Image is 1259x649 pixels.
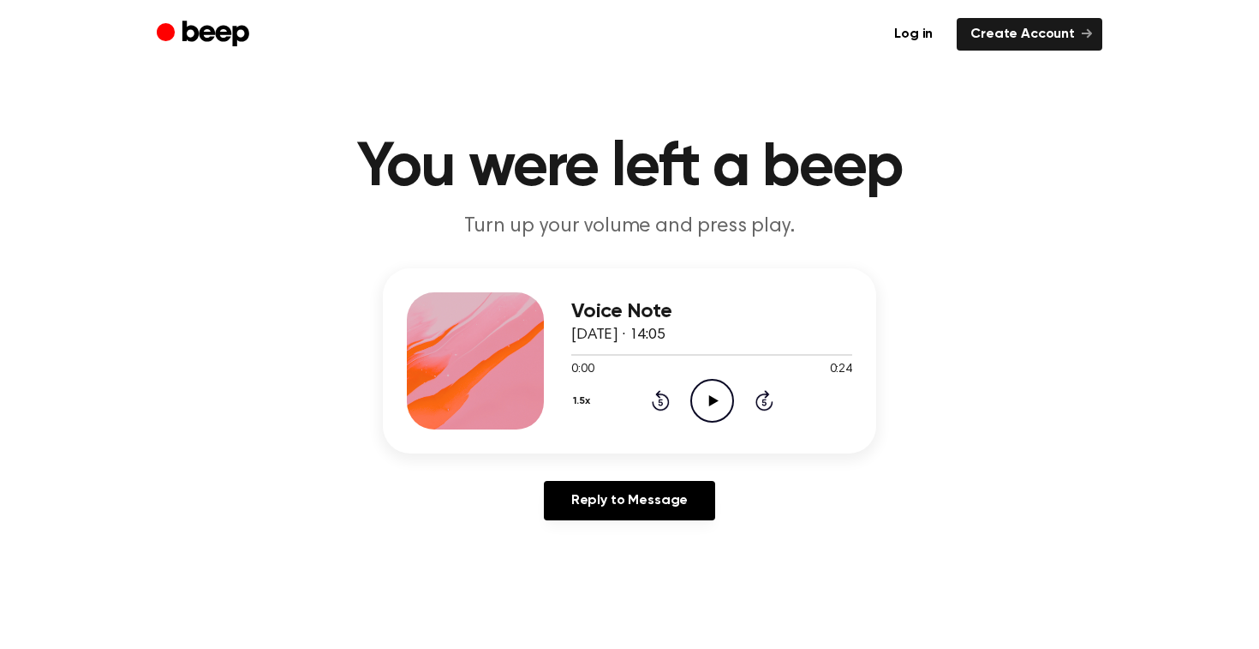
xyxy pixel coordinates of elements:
[957,18,1102,51] a: Create Account
[157,18,254,51] a: Beep
[544,481,715,520] a: Reply to Message
[571,361,594,379] span: 0:00
[830,361,852,379] span: 0:24
[571,387,597,416] button: 1.5x
[191,137,1068,199] h1: You were left a beep
[301,213,958,241] p: Turn up your volume and press play.
[571,328,665,343] span: [DATE] · 14:05
[571,300,852,323] h3: Voice Note
[880,18,946,51] a: Log in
